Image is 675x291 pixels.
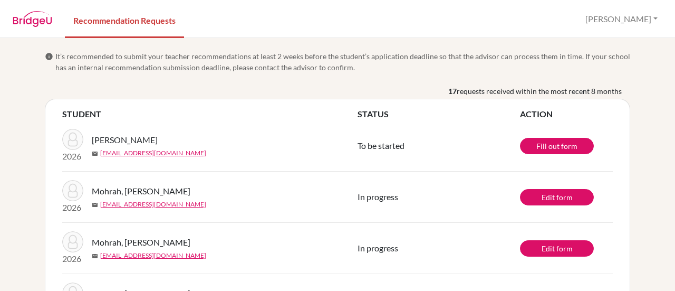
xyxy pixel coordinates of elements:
[62,108,358,120] th: STUDENT
[92,202,98,208] span: mail
[92,151,98,157] span: mail
[358,108,520,120] th: STATUS
[62,150,83,163] p: 2026
[65,2,184,38] a: Recommendation Requests
[457,86,622,97] span: requests received within the most recent 8 months
[62,180,83,201] img: Mohrah, Yousuf
[55,51,630,73] span: It’s recommended to submit your teacher recommendations at least 2 weeks before the student’s app...
[92,253,98,259] span: mail
[358,192,398,202] span: In progress
[581,9,662,29] button: [PERSON_NAME]
[92,134,158,146] span: [PERSON_NAME]
[62,129,83,150] img: Kilada, Mark
[45,52,53,61] span: info
[62,252,83,265] p: 2026
[13,11,52,27] img: BridgeU logo
[100,251,206,260] a: [EMAIL_ADDRESS][DOMAIN_NAME]
[358,243,398,253] span: In progress
[100,148,206,158] a: [EMAIL_ADDRESS][DOMAIN_NAME]
[520,108,613,120] th: ACTION
[520,189,594,205] a: Edit form
[448,86,457,97] b: 17
[92,185,190,198] span: Mohrah, [PERSON_NAME]
[62,231,83,252] img: Mohrah, Yousuf
[520,138,594,154] a: Fill out form
[520,240,594,257] a: Edit form
[62,201,83,214] p: 2026
[92,236,190,249] span: Mohrah, [PERSON_NAME]
[100,200,206,209] a: [EMAIL_ADDRESS][DOMAIN_NAME]
[358,140,404,151] span: To be started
